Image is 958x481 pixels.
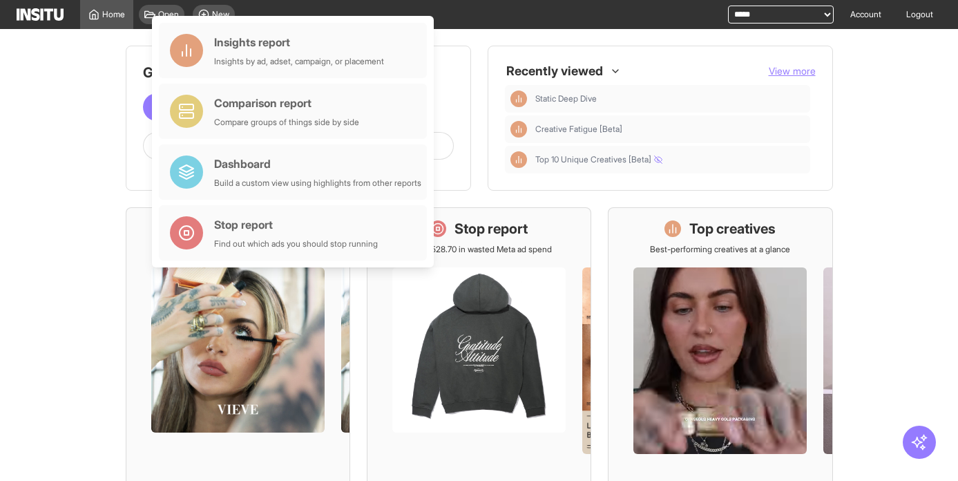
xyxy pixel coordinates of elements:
[535,93,597,104] span: Static Deep Dive
[535,154,662,165] span: Top 10 Unique Creatives [Beta]
[650,244,790,255] p: Best-performing creatives at a glance
[214,238,378,249] div: Find out which ads you should stop running
[212,9,229,20] span: New
[158,9,179,20] span: Open
[535,124,622,135] span: Creative Fatigue [Beta]
[689,219,776,238] h1: Top creatives
[214,34,384,50] div: Insights report
[535,93,805,104] span: Static Deep Dive
[214,117,359,128] div: Compare groups of things side by side
[535,154,805,165] span: Top 10 Unique Creatives [Beta]
[510,151,527,168] div: Insights
[214,56,384,67] div: Insights by ad, adset, campaign, or placement
[510,121,527,138] div: Insights
[214,95,359,111] div: Comparison report
[143,63,454,82] h1: Get started
[143,93,281,121] button: Create a new report
[214,155,421,172] div: Dashboard
[535,124,805,135] span: Creative Fatigue [Beta]
[769,64,816,78] button: View more
[510,91,527,107] div: Insights
[406,244,552,255] p: Save £528.70 in wasted Meta ad spend
[214,216,378,233] div: Stop report
[102,9,125,20] span: Home
[769,65,816,77] span: View more
[214,178,421,189] div: Build a custom view using highlights from other reports
[17,8,64,21] img: Logo
[454,219,528,238] h1: Stop report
